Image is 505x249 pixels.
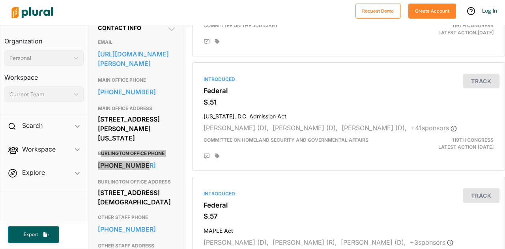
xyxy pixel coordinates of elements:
[98,149,176,158] h3: BURLINGTON OFFICE PHONE
[355,4,400,19] button: Request Demo
[8,226,59,243] button: Export
[98,24,141,31] span: Contact Info
[9,90,71,99] div: Current Team
[4,30,84,47] h3: Organization
[98,37,176,47] h3: EMAIL
[98,223,176,235] a: [PHONE_NUMBER]
[22,121,43,130] h2: Search
[273,124,338,132] span: [PERSON_NAME] (D),
[98,187,176,208] div: [STREET_ADDRESS][DEMOGRAPHIC_DATA]
[204,190,494,197] div: Introduced
[399,137,499,151] div: Latest Action: [DATE]
[98,177,176,187] h3: BURLINGTON OFFICE ADDRESS
[463,74,499,88] button: Track
[98,104,176,113] h3: MAIN OFFICE ADDRESS
[411,124,457,132] span: + 41 sponsor s
[204,238,269,246] span: [PERSON_NAME] (D),
[204,201,494,209] h3: Federal
[342,124,407,132] span: [PERSON_NAME] (D),
[452,137,494,143] span: 119th Congress
[452,22,494,28] span: 119th Congress
[204,224,494,234] h4: MAPLE Act
[204,98,494,106] h3: S.51
[204,109,494,120] h4: [US_STATE], D.C. Admission Act
[9,54,71,62] div: Personal
[204,153,210,159] div: Add Position Statement
[215,39,219,44] div: Add tags
[399,22,499,36] div: Latest Action: [DATE]
[204,39,210,45] div: Add Position Statement
[98,75,176,85] h3: MAIN OFFICE PHONE
[410,238,453,246] span: + 3 sponsor s
[98,159,176,171] a: [PHONE_NUMBER]
[98,113,176,144] div: [STREET_ADDRESS][PERSON_NAME][US_STATE]
[204,87,494,95] h3: Federal
[355,6,400,15] a: Request Demo
[408,6,456,15] a: Create Account
[98,48,176,69] a: [URL][DOMAIN_NAME][PERSON_NAME]
[18,231,43,238] span: Export
[408,4,456,19] button: Create Account
[273,238,337,246] span: [PERSON_NAME] (R),
[215,153,219,159] div: Add tags
[482,7,497,14] a: Log In
[98,86,176,98] a: [PHONE_NUMBER]
[341,238,406,246] span: [PERSON_NAME] (D),
[4,66,84,83] h3: Workspace
[204,212,494,220] h3: S.57
[98,213,176,222] h3: OTHER STAFF PHONE
[204,76,494,83] div: Introduced
[204,137,368,143] span: Committee on Homeland Security and Governmental Affairs
[463,188,499,203] button: Track
[204,124,269,132] span: [PERSON_NAME] (D),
